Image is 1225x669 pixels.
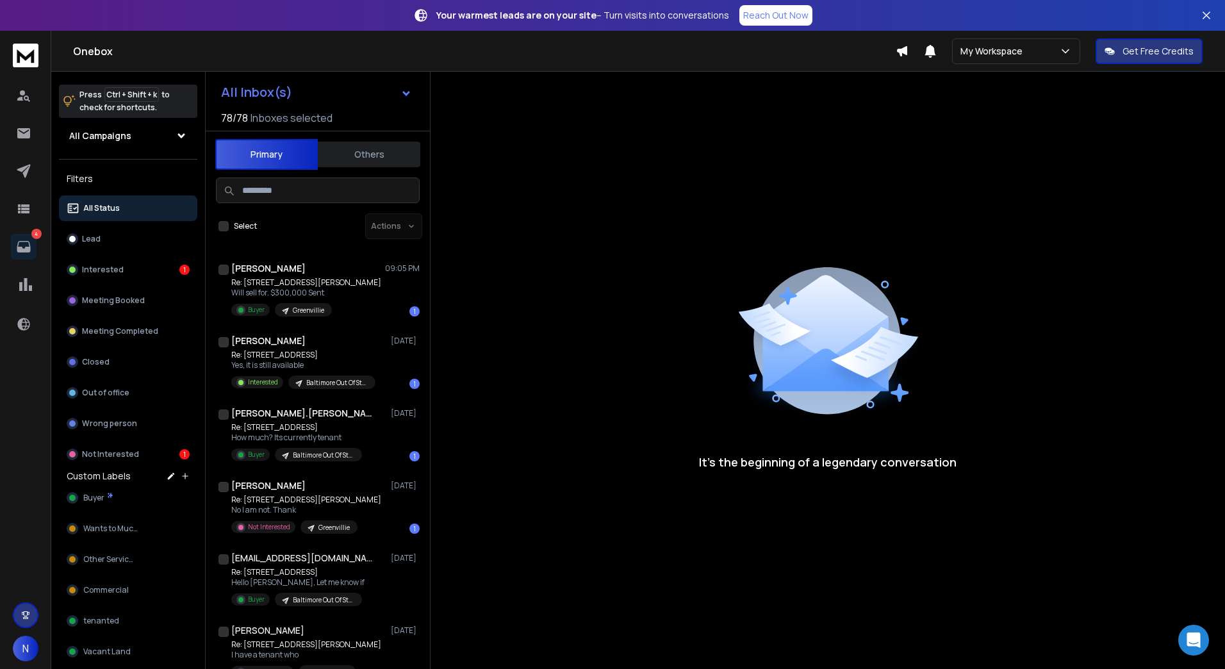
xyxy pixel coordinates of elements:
[391,481,420,491] p: [DATE]
[436,9,596,21] strong: Your warmest leads are on your site
[231,624,304,637] h1: [PERSON_NAME]
[59,318,197,344] button: Meeting Completed
[73,44,896,59] h1: Onebox
[231,495,381,505] p: Re: [STREET_ADDRESS][PERSON_NAME]
[215,139,318,170] button: Primary
[231,433,362,443] p: How much? Its currently tenant
[409,451,420,461] div: 1
[409,524,420,534] div: 1
[409,379,420,389] div: 1
[221,86,292,99] h1: All Inbox(s)
[248,522,290,532] p: Not Interested
[59,411,197,436] button: Wrong person
[231,262,306,275] h1: [PERSON_NAME]
[1122,45,1194,58] p: Get Free Credits
[293,306,324,315] p: Greenvillie
[179,265,190,275] div: 1
[82,265,124,275] p: Interested
[293,595,354,605] p: Baltimore Out Of State Home Owners
[231,577,365,588] p: Hello [PERSON_NAME], Let me know if
[83,554,137,565] span: Other Services
[59,195,197,221] button: All Status
[179,449,190,459] div: 1
[231,407,372,420] h1: [PERSON_NAME].[PERSON_NAME]
[59,639,197,665] button: Vacant Land
[82,295,145,306] p: Meeting Booked
[699,453,957,471] p: It’s the beginning of a legendary conversation
[59,442,197,467] button: Not Interested1
[59,547,197,572] button: Other Services
[231,288,381,298] p: Will sell for. $300,000 Sent
[231,422,362,433] p: Re: [STREET_ADDRESS]
[13,636,38,661] button: N
[391,408,420,418] p: [DATE]
[231,567,365,577] p: Re: [STREET_ADDRESS]
[318,523,350,533] p: Greenvillie
[221,110,248,126] span: 78 / 78
[306,378,368,388] p: Baltimore Out Of State Home Owners
[231,334,306,347] h1: [PERSON_NAME]
[231,360,375,370] p: Yes, it is still available
[211,79,422,105] button: All Inbox(s)
[231,277,381,288] p: Re: [STREET_ADDRESS][PERSON_NAME]
[83,647,131,657] span: Vacant Land
[59,226,197,252] button: Lead
[293,450,354,460] p: Baltimore Out Of State Home Owners
[318,140,420,169] button: Others
[231,552,372,565] h1: [EMAIL_ADDRESS][DOMAIN_NAME]
[59,349,197,375] button: Closed
[248,377,278,387] p: Interested
[83,203,120,213] p: All Status
[31,229,42,239] p: 4
[436,9,729,22] p: – Turn visits into conversations
[59,123,197,149] button: All Campaigns
[231,650,381,660] p: I have a tenant who
[385,263,420,274] p: 09:05 PM
[82,234,101,244] p: Lead
[739,5,812,26] a: Reach Out Now
[59,257,197,283] button: Interested1
[248,450,265,459] p: Buyer
[231,640,381,650] p: Re: [STREET_ADDRESS][PERSON_NAME]
[59,485,197,511] button: Buyer
[69,129,131,142] h1: All Campaigns
[59,577,197,603] button: Commercial
[59,288,197,313] button: Meeting Booked
[82,326,158,336] p: Meeting Completed
[248,595,265,604] p: Buyer
[231,479,306,492] h1: [PERSON_NAME]
[104,87,159,102] span: Ctrl + Shift + k
[743,9,809,22] p: Reach Out Now
[83,585,129,595] span: Commercial
[59,170,197,188] h3: Filters
[59,516,197,541] button: Wants to Much
[391,625,420,636] p: [DATE]
[391,336,420,346] p: [DATE]
[79,88,170,114] p: Press to check for shortcuts.
[82,418,137,429] p: Wrong person
[83,616,119,626] span: tenanted
[960,45,1028,58] p: My Workspace
[391,553,420,563] p: [DATE]
[11,234,37,260] a: 4
[231,350,375,360] p: Re: [STREET_ADDRESS]
[234,221,257,231] label: Select
[409,306,420,317] div: 1
[59,608,197,634] button: tenanted
[67,470,131,483] h3: Custom Labels
[248,305,265,315] p: Buyer
[59,380,197,406] button: Out of office
[231,505,381,515] p: No I am not. Thank
[251,110,333,126] h3: Inboxes selected
[82,357,110,367] p: Closed
[83,493,104,503] span: Buyer
[1096,38,1203,64] button: Get Free Credits
[83,524,138,534] span: Wants to Much
[82,388,129,398] p: Out of office
[82,449,139,459] p: Not Interested
[13,44,38,67] img: logo
[1178,625,1209,656] div: Open Intercom Messenger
